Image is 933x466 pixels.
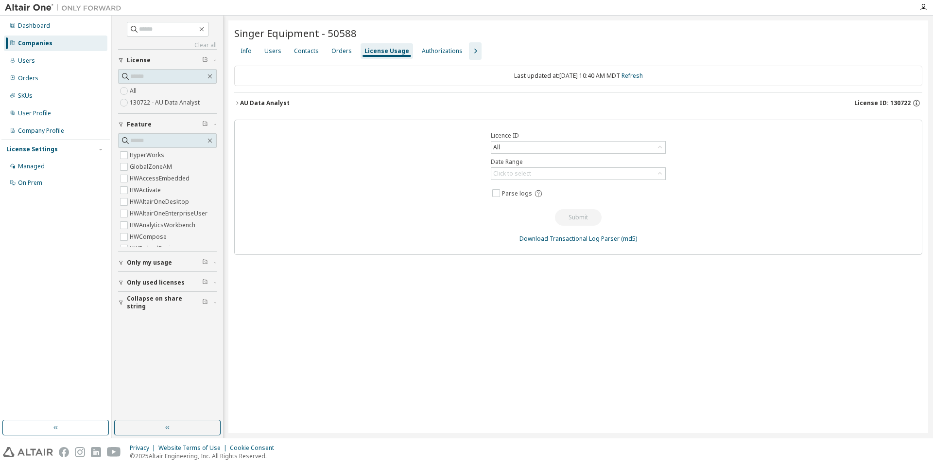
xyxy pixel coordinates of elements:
label: HWAltairOneDesktop [130,196,191,208]
span: Clear filter [202,279,208,287]
div: All [491,142,665,153]
div: License Usage [364,47,409,55]
div: Users [264,47,281,55]
span: Collapse on share string [127,295,202,310]
img: Altair One [5,3,126,13]
label: HyperWorks [130,149,166,161]
span: Feature [127,121,152,128]
div: Click to select [493,170,531,178]
label: HWAltairOneEnterpriseUser [130,208,209,219]
img: instagram.svg [75,447,85,457]
span: Clear filter [202,56,208,64]
div: Info [241,47,252,55]
div: Authorizations [422,47,463,55]
a: (md5) [621,234,637,243]
div: Dashboard [18,22,50,30]
div: Contacts [294,47,319,55]
button: Only used licenses [118,272,217,293]
span: Clear filter [202,259,208,267]
span: Parse logs [502,190,532,197]
button: License [118,50,217,71]
span: License ID: 130722 [854,99,911,107]
div: License Settings [6,145,58,153]
label: Licence ID [491,132,666,140]
button: Collapse on share string [118,292,217,313]
button: AU Data AnalystLicense ID: 130722 [234,92,922,114]
label: HWCompose [130,231,169,243]
img: youtube.svg [107,447,121,457]
span: Singer Equipment - 50588 [234,26,357,40]
div: SKUs [18,92,33,100]
div: User Profile [18,109,51,117]
a: Download Transactional Log Parser [519,234,620,243]
label: GlobalZoneAM [130,161,174,173]
span: Clear filter [202,299,208,306]
img: altair_logo.svg [3,447,53,457]
div: Website Terms of Use [158,444,230,452]
span: Only my usage [127,259,172,267]
img: facebook.svg [59,447,69,457]
div: All [492,142,501,153]
button: Submit [555,209,602,226]
label: Date Range [491,158,666,166]
div: AU Data Analyst [240,99,290,107]
p: © 2025 Altair Engineering, Inc. All Rights Reserved. [130,452,280,460]
label: HWAnalyticsWorkbench [130,219,197,231]
div: Companies [18,39,52,47]
div: Users [18,57,35,65]
div: Cookie Consent [230,444,280,452]
img: linkedin.svg [91,447,101,457]
div: Company Profile [18,127,64,135]
div: Last updated at: [DATE] 10:40 AM MDT [234,66,922,86]
button: Only my usage [118,252,217,273]
span: License [127,56,151,64]
label: HWAccessEmbedded [130,173,191,184]
label: HWEmbedBasic [130,243,175,254]
div: Click to select [491,168,665,179]
div: Managed [18,162,45,170]
label: HWActivate [130,184,163,196]
a: Clear all [118,41,217,49]
span: Only used licenses [127,279,185,287]
div: Orders [331,47,352,55]
div: On Prem [18,179,42,187]
div: Orders [18,74,38,82]
a: Refresh [622,72,643,80]
span: Clear filter [202,121,208,128]
label: All [130,85,138,97]
div: Privacy [130,444,158,452]
button: Feature [118,114,217,135]
label: 130722 - AU Data Analyst [130,97,202,108]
